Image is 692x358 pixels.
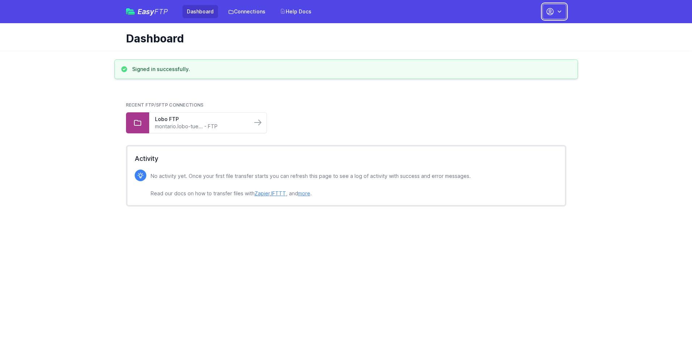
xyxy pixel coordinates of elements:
span: FTP [154,7,168,16]
p: No activity yet. Once your first file transfer starts you can refresh this page to see a log of a... [151,172,471,198]
h1: Dashboard [126,32,561,45]
span: Easy [138,8,168,15]
h2: Activity [135,154,558,164]
h2: Recent FTP/SFTP Connections [126,102,566,108]
h3: Signed in successfully. [132,66,190,73]
a: Connections [224,5,270,18]
a: Dashboard [183,5,218,18]
a: Help Docs [276,5,316,18]
a: IFTTT [271,190,286,196]
img: easyftp_logo.png [126,8,135,15]
a: Zapier [255,190,270,196]
a: EasyFTP [126,8,168,15]
a: more [298,190,310,196]
iframe: Drift Widget Chat Controller [656,322,683,349]
a: Lobo FTP [155,116,246,123]
a: montario.lobo-tue... - FTP [155,123,246,130]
